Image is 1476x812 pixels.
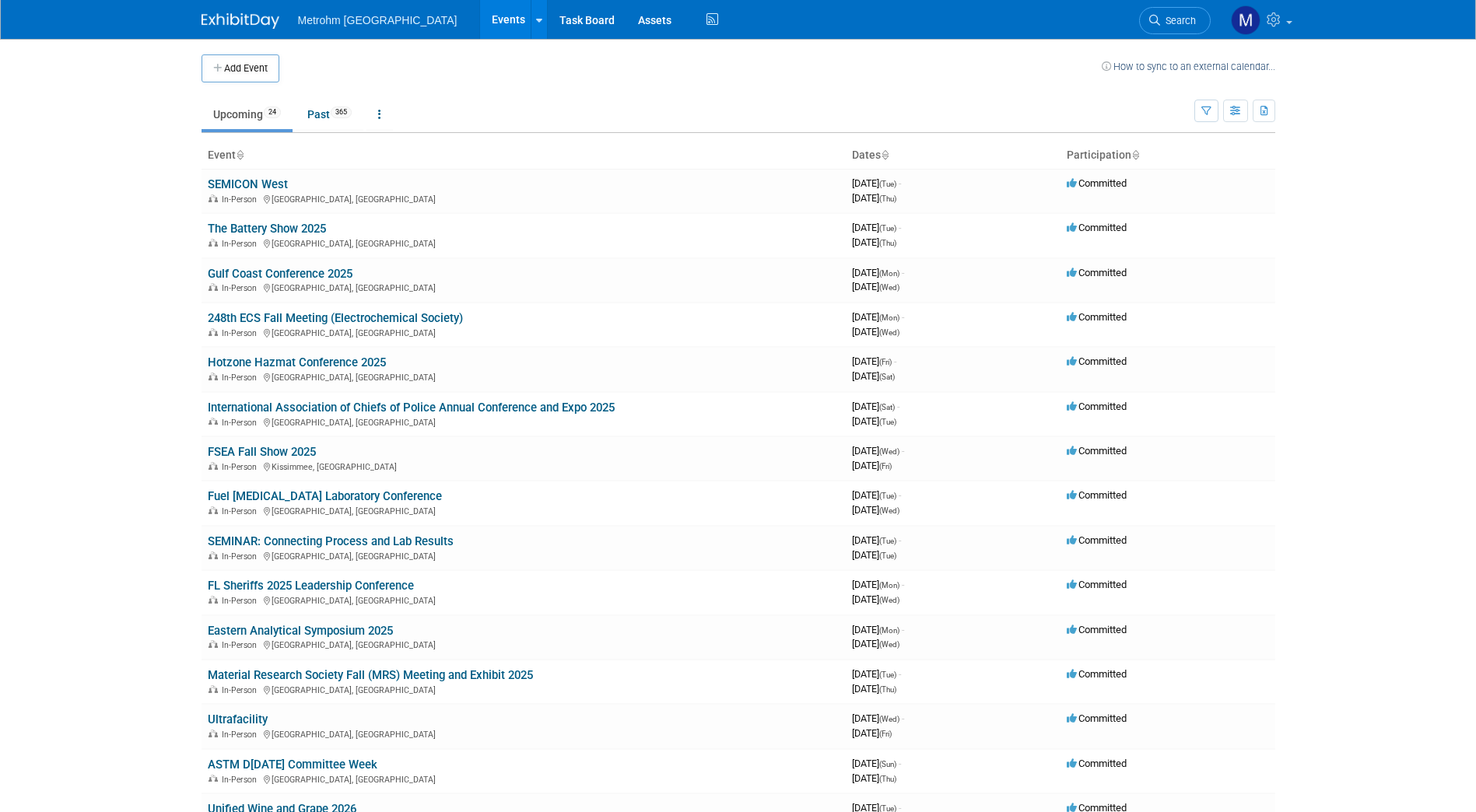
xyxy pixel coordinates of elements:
[202,13,279,29] img: ExhibitDay
[852,549,896,561] span: [DATE]
[879,626,899,635] span: (Mon)
[879,180,896,188] span: (Tue)
[879,239,896,247] span: (Thu)
[222,418,261,428] span: In-Person
[1067,712,1127,724] span: Committed
[1067,445,1127,457] span: Committed
[852,593,899,605] span: [DATE]
[202,54,279,82] button: Add Event
[879,447,899,456] span: (Wed)
[894,355,896,367] span: -
[852,236,896,248] span: [DATE]
[1067,311,1127,323] span: Committed
[879,373,895,381] span: (Sat)
[852,460,892,471] span: [DATE]
[208,326,840,338] div: [GEOGRAPHIC_DATA], [GEOGRAPHIC_DATA]
[222,685,261,695] span: In-Person
[852,192,896,204] span: [DATE]
[222,506,261,516] span: In-Person
[879,640,899,649] span: (Wed)
[879,283,899,292] span: (Wed)
[1231,5,1260,35] img: Michelle Simoes
[852,638,899,649] span: [DATE]
[879,551,896,560] span: (Tue)
[879,506,899,515] span: (Wed)
[1067,489,1127,501] span: Committed
[208,534,454,548] a: SEMINAR: Connecting Process and Lab Results
[852,326,899,338] span: [DATE]
[209,730,218,737] img: In-Person Event
[879,537,896,545] span: (Tue)
[208,445,316,459] a: FSEA Fall Show 2025
[902,267,904,278] span: -
[208,311,463,325] a: 248th ECS Fall Meeting (Electrochemical Society)
[879,581,899,590] span: (Mon)
[852,177,901,189] span: [DATE]
[222,239,261,249] span: In-Person
[899,668,901,680] span: -
[852,489,901,501] span: [DATE]
[1061,142,1275,169] th: Participation
[222,775,261,785] span: In-Person
[852,267,904,278] span: [DATE]
[222,328,261,338] span: In-Person
[899,534,901,546] span: -
[879,670,896,679] span: (Tue)
[208,355,386,369] a: Hotzone Hazmat Conference 2025
[899,758,901,769] span: -
[852,445,904,457] span: [DATE]
[1067,401,1127,412] span: Committed
[209,328,218,336] img: In-Person Event
[202,142,846,169] th: Event
[852,712,904,724] span: [DATE]
[899,489,901,501] span: -
[331,107,352,118] span: 365
[208,489,442,503] a: Fuel [MEDICAL_DATA] Laboratory Conference
[209,194,218,202] img: In-Person Event
[852,355,896,367] span: [DATE]
[208,177,288,191] a: SEMICON West
[208,504,840,516] div: [GEOGRAPHIC_DATA], [GEOGRAPHIC_DATA]
[1067,668,1127,680] span: Committed
[208,727,840,740] div: [GEOGRAPHIC_DATA], [GEOGRAPHIC_DATA]
[899,222,901,233] span: -
[902,624,904,635] span: -
[208,236,840,249] div: [GEOGRAPHIC_DATA], [GEOGRAPHIC_DATA]
[879,358,892,366] span: (Fri)
[879,492,896,500] span: (Tue)
[852,311,904,323] span: [DATE]
[222,194,261,205] span: In-Person
[209,283,218,291] img: In-Person Event
[852,758,901,769] span: [DATE]
[209,506,218,514] img: In-Person Event
[208,638,840,650] div: [GEOGRAPHIC_DATA], [GEOGRAPHIC_DATA]
[852,370,895,382] span: [DATE]
[852,281,899,292] span: [DATE]
[208,772,840,785] div: [GEOGRAPHIC_DATA], [GEOGRAPHIC_DATA]
[208,579,414,593] a: FL Sheriffs 2025 Leadership Conference
[852,534,901,546] span: [DATE]
[209,462,218,470] img: In-Person Event
[209,373,218,380] img: In-Person Event
[209,551,218,559] img: In-Person Event
[1131,149,1139,161] a: Sort by Participation Type
[879,775,896,783] span: (Thu)
[879,685,896,694] span: (Thu)
[208,401,615,415] a: International Association of Chiefs of Police Annual Conference and Expo 2025
[208,668,533,682] a: Material Research Society Fall (MRS) Meeting and Exhibit 2025
[208,267,352,281] a: Gulf Coast Conference 2025
[222,462,261,472] span: In-Person
[222,596,261,606] span: In-Person
[852,668,901,680] span: [DATE]
[879,596,899,604] span: (Wed)
[1139,7,1211,34] a: Search
[1067,534,1127,546] span: Committed
[208,683,840,695] div: [GEOGRAPHIC_DATA], [GEOGRAPHIC_DATA]
[1160,15,1196,26] span: Search
[1067,758,1127,769] span: Committed
[902,712,904,724] span: -
[222,283,261,293] span: In-Person
[209,685,218,693] img: In-Person Event
[879,269,899,278] span: (Mon)
[208,593,840,606] div: [GEOGRAPHIC_DATA], [GEOGRAPHIC_DATA]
